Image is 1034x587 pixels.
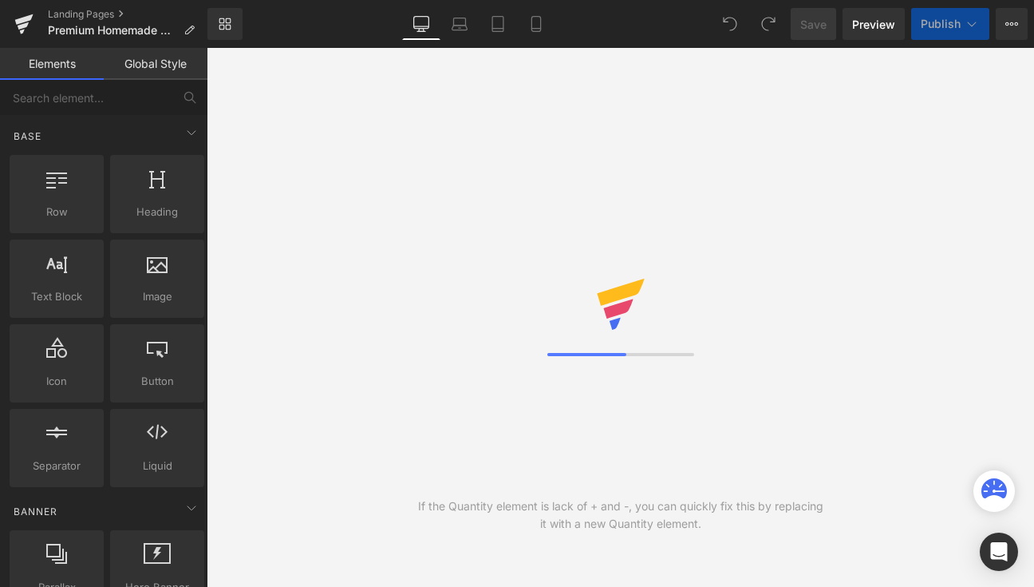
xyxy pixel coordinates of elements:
[402,8,440,40] a: Desktop
[207,8,243,40] a: New Library
[852,16,895,33] span: Preview
[12,129,43,144] span: Base
[12,504,59,519] span: Banner
[843,8,905,40] a: Preview
[14,373,99,390] span: Icon
[115,204,199,220] span: Heading
[921,18,961,30] span: Publish
[14,204,99,220] span: Row
[115,373,199,390] span: Button
[752,8,784,40] button: Redo
[48,8,207,21] a: Landing Pages
[800,16,827,33] span: Save
[14,288,99,305] span: Text Block
[115,458,199,474] span: Liquid
[911,8,989,40] button: Publish
[413,498,827,533] div: If the Quantity element is lack of + and -, you can quickly fix this by replacing it with a new Q...
[14,458,99,474] span: Separator
[48,24,177,37] span: Premium Homemade Vanilla Extracts and Products for Every Recipe
[115,288,199,305] span: Image
[996,8,1028,40] button: More
[440,8,479,40] a: Laptop
[714,8,746,40] button: Undo
[517,8,555,40] a: Mobile
[104,48,207,80] a: Global Style
[479,8,517,40] a: Tablet
[980,533,1018,571] div: Open Intercom Messenger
